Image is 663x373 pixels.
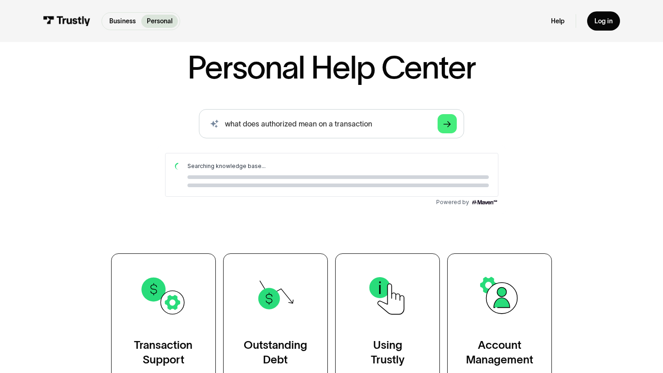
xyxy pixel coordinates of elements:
[43,16,91,26] img: Trustly Logo
[594,17,613,25] div: Log in
[134,338,192,367] div: Transaction Support
[199,109,465,138] input: search
[371,338,405,367] div: Using Trustly
[244,338,307,367] div: Outstanding Debt
[109,16,136,26] p: Business
[199,109,465,138] form: Search
[141,15,178,28] a: Personal
[30,17,331,24] div: Searching knowledge base...
[551,17,565,25] a: Help
[104,15,141,28] a: Business
[466,338,533,367] div: Account Management
[313,53,341,60] img: Maven AGI Logo
[278,53,311,60] span: Powered by
[587,11,620,31] a: Log in
[187,51,476,83] h1: Personal Help Center
[147,16,172,26] p: Personal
